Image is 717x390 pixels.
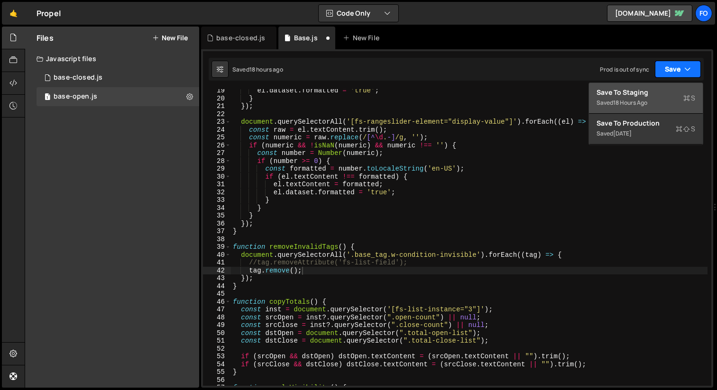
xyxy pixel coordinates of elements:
[2,2,25,25] a: 🤙
[203,227,231,236] div: 37
[607,5,692,22] a: [DOMAIN_NAME]
[597,97,695,109] div: Saved
[54,73,102,82] div: base-closed.js
[45,94,50,101] span: 1
[203,282,231,290] div: 44
[203,298,231,306] div: 46
[613,99,647,107] div: 18 hours ago
[203,142,231,150] div: 26
[37,8,61,19] div: Propel
[54,92,97,101] div: base-open.js
[203,212,231,220] div: 35
[203,189,231,197] div: 32
[203,314,231,322] div: 48
[294,33,318,43] div: Base.js
[216,33,265,43] div: base-closed.js
[203,353,231,361] div: 53
[203,102,231,110] div: 21
[319,5,398,22] button: Code Only
[203,157,231,165] div: 28
[203,196,231,204] div: 33
[203,306,231,314] div: 47
[676,124,695,134] span: S
[597,118,695,128] div: Save to Production
[203,220,231,228] div: 36
[249,65,283,73] div: 18 hours ago
[613,129,632,137] div: [DATE]
[695,5,712,22] a: fo
[655,61,701,78] button: Save
[203,173,231,181] div: 30
[589,114,703,145] button: Save to ProductionS Saved[DATE]
[203,126,231,134] div: 24
[37,33,54,43] h2: Files
[589,83,703,114] button: Save to StagingS Saved18 hours ago
[203,337,231,345] div: 51
[203,251,231,259] div: 40
[203,267,231,275] div: 42
[203,321,231,329] div: 49
[203,329,231,337] div: 50
[597,128,695,139] div: Saved
[203,181,231,189] div: 31
[203,165,231,173] div: 29
[203,361,231,369] div: 54
[203,243,231,251] div: 39
[37,87,199,106] div: 17111/47186.js
[25,49,199,68] div: Javascript files
[203,345,231,353] div: 52
[203,95,231,103] div: 20
[343,33,383,43] div: New File
[203,376,231,384] div: 56
[203,204,231,212] div: 34
[597,88,695,97] div: Save to Staging
[683,93,695,103] span: S
[203,149,231,157] div: 27
[203,87,231,95] div: 19
[203,274,231,282] div: 43
[203,368,231,376] div: 55
[203,290,231,298] div: 45
[203,118,231,126] div: 23
[232,65,283,73] div: Saved
[600,65,649,73] div: Prod is out of sync
[203,236,231,244] div: 38
[37,68,199,87] div: 17111/47461.js
[203,259,231,267] div: 41
[203,134,231,142] div: 25
[152,34,188,42] button: New File
[203,110,231,118] div: 22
